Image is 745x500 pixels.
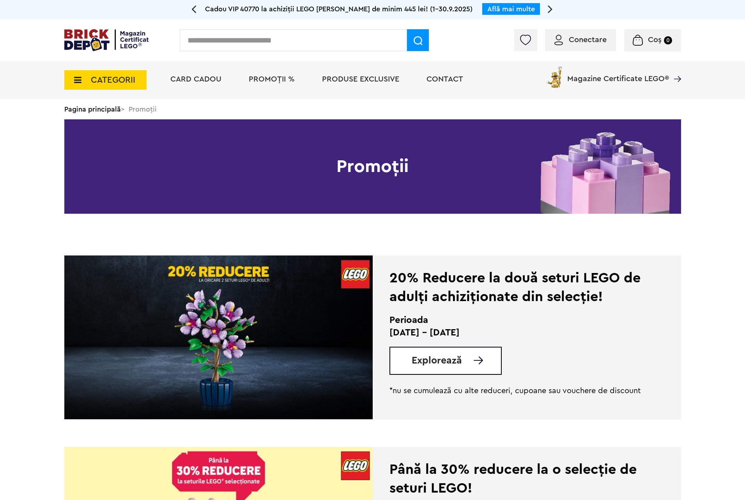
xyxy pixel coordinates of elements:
[64,119,681,214] h1: Promoții
[389,269,642,306] div: 20% Reducere la două seturi LEGO de adulți achiziționate din selecție!
[648,36,662,44] span: Coș
[389,386,642,395] p: *nu se cumulează cu alte reduceri, cupoane sau vouchere de discount
[426,75,463,83] a: Contact
[64,106,121,113] a: Pagina principală
[322,75,399,83] a: Produse exclusive
[664,36,672,44] small: 0
[205,5,472,12] span: Cadou VIP 40770 la achiziții LEGO [PERSON_NAME] de minim 445 lei! (1-30.9.2025)
[669,65,681,73] a: Magazine Certificate LEGO®
[567,65,669,83] span: Magazine Certificate LEGO®
[554,36,607,44] a: Conectare
[389,460,642,498] div: Până la 30% reducere la o selecție de seturi LEGO!
[389,314,642,326] h2: Perioada
[249,75,295,83] a: PROMOȚII %
[569,36,607,44] span: Conectare
[487,5,535,12] a: Află mai multe
[412,356,501,365] a: Explorează
[412,356,462,365] span: Explorează
[389,326,642,339] p: [DATE] - [DATE]
[91,76,135,84] span: CATEGORII
[170,75,221,83] a: Card Cadou
[64,99,681,119] div: > Promoții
